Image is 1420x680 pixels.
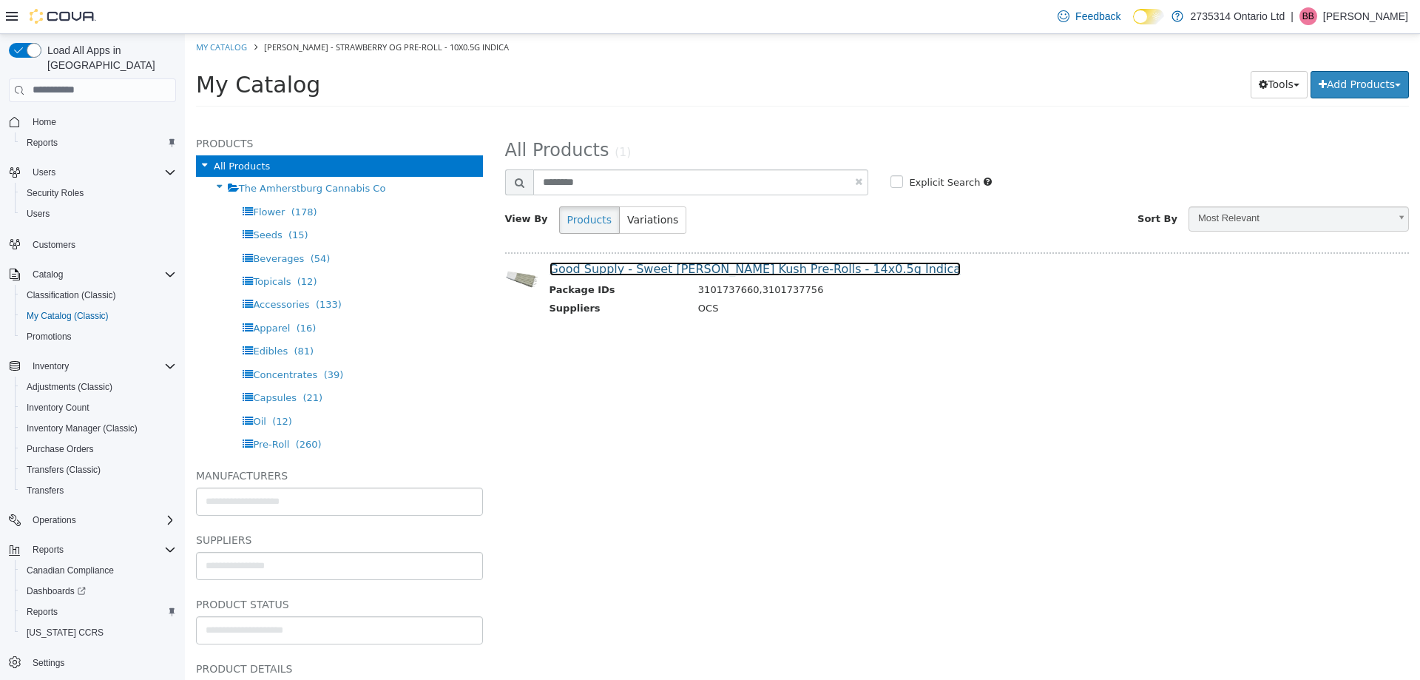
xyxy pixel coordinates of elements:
span: View By [320,179,363,190]
a: Settings [27,654,70,672]
span: Feedback [1075,9,1120,24]
button: Products [374,172,435,200]
span: Purchase Orders [21,440,176,458]
span: Dashboards [21,582,176,600]
span: Promotions [27,331,72,343]
span: (39) [139,335,159,346]
span: Edibles [68,312,103,323]
button: Catalog [27,266,69,283]
span: [US_STATE] CCRS [27,627,104,639]
button: Reports [15,602,182,622]
button: Reports [27,541,70,559]
button: Adjustments (Classic) [15,377,182,397]
button: Home [3,111,182,132]
span: Settings [33,657,64,669]
button: Users [3,162,182,183]
span: Sort By [953,179,993,190]
span: Reports [27,606,58,618]
span: Dashboards [27,585,86,597]
td: 3101737660,3101737756 [502,249,1191,267]
span: Reports [21,134,176,152]
span: Topicals [68,242,106,253]
span: My Catalog (Classic) [21,307,176,325]
span: Inventory Manager (Classic) [27,423,138,434]
h5: Suppliers [11,497,298,515]
button: My Catalog (Classic) [15,306,182,326]
span: Flower [68,172,100,184]
p: [PERSON_NAME] [1323,7,1408,25]
span: Transfers (Classic) [27,464,101,476]
button: Users [15,203,182,224]
span: Canadian Compliance [27,565,114,576]
button: Customers [3,233,182,255]
span: Reports [33,544,64,556]
span: (260) [111,405,137,416]
a: [US_STATE] CCRS [21,624,109,642]
span: My Catalog [11,38,135,64]
button: Reports [3,539,182,560]
span: Users [27,208,50,220]
span: All Products [29,127,85,138]
span: Dark Mode [1133,24,1134,25]
a: Classification (Classic) [21,286,122,304]
span: My Catalog (Classic) [27,310,109,322]
button: Tools [1066,37,1123,64]
span: Inventory Count [27,402,89,414]
p: | [1291,7,1294,25]
span: Seeds [68,195,97,206]
span: (21) [118,358,138,369]
span: Purchase Orders [27,443,94,455]
a: Adjustments (Classic) [21,378,118,396]
td: OCS [502,267,1191,286]
span: Security Roles [27,187,84,199]
span: Transfers [27,485,64,496]
a: Security Roles [21,184,89,202]
span: Canadian Compliance [21,562,176,579]
span: Inventory Manager (Classic) [21,420,176,437]
button: [US_STATE] CCRS [15,622,182,643]
span: (12) [112,242,132,253]
span: Reports [27,137,58,149]
span: [PERSON_NAME] - Strawberry OG Pre-Roll - 10x0.5g Indica [79,7,324,18]
button: Settings [3,652,182,673]
span: Washington CCRS [21,624,176,642]
span: Accessories [68,265,124,276]
a: Customers [27,236,81,254]
a: Home [27,113,62,131]
button: Reports [15,132,182,153]
h5: Products [11,101,298,118]
button: Variations [434,172,501,200]
a: Canadian Compliance [21,562,120,579]
div: Brodie Baker [1299,7,1317,25]
span: Transfers [21,482,176,499]
a: Transfers [21,482,70,499]
span: The Amherstburg Cannabis Co [54,149,201,160]
button: Users [27,164,61,181]
a: Transfers (Classic) [21,461,106,479]
span: Operations [33,514,76,526]
h5: Manufacturers [11,433,298,451]
span: Users [33,166,55,178]
span: Inventory Count [21,399,176,417]
span: BB [1302,7,1314,25]
img: Cova [30,9,96,24]
span: Catalog [27,266,176,283]
a: Dashboards [15,581,182,602]
span: Customers [33,239,75,251]
button: Classification (Classic) [15,285,182,306]
span: (133) [131,265,157,276]
a: Promotions [21,328,78,346]
button: Inventory [3,356,182,377]
span: Adjustments (Classic) [27,381,112,393]
button: Inventory Count [15,397,182,418]
button: Transfers (Classic) [15,459,182,480]
span: Capsules [68,358,112,369]
a: Inventory Manager (Classic) [21,420,143,437]
label: Explicit Search [720,141,795,156]
button: Transfers [15,480,182,501]
span: Customers [27,235,176,253]
span: Promotions [21,328,176,346]
a: Reports [21,603,64,621]
a: Purchase Orders [21,440,100,458]
span: Classification (Classic) [27,289,116,301]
